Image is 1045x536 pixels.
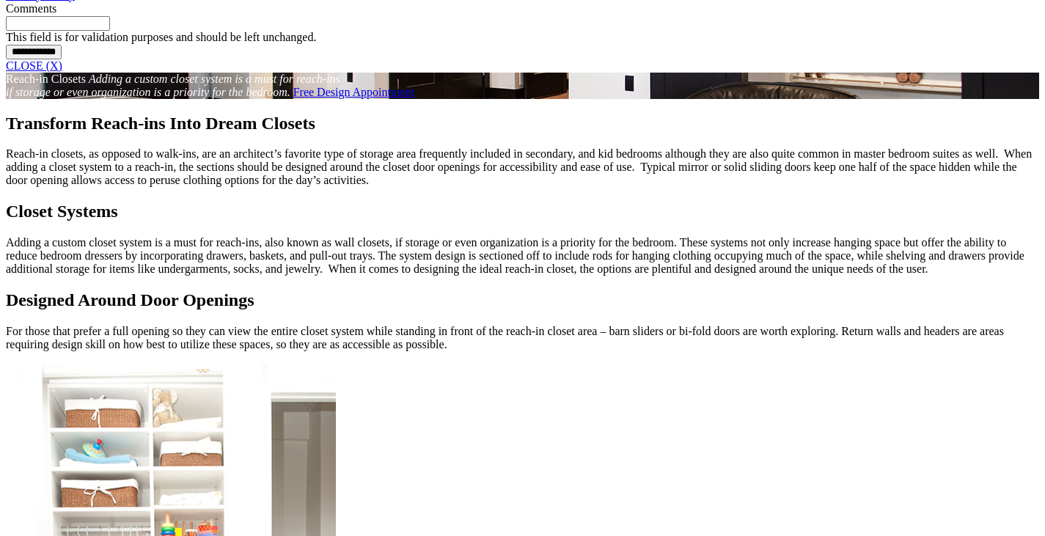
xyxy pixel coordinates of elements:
h2: Closet Systems [6,202,1039,221]
h1: Transform Reach-ins Into Dream Closets [6,114,1039,133]
a: CLOSE (X) [6,59,62,72]
h2: Designed Around Door Openings [6,290,1039,310]
p: Adding a custom closet system is a must for reach-ins, also known as wall closets, if storage or ... [6,236,1039,276]
div: This field is for validation purposes and should be left unchanged. [6,31,1039,44]
label: Comments [6,2,56,15]
a: Free Design Appointment [293,86,414,98]
em: Adding a custom closet system is a must for reach-ins if storage or even organization is a priori... [6,73,340,98]
p: For those that prefer a full opening so they can view the entire closet system while standing in ... [6,325,1039,351]
p: Reach-in closets, as opposed to walk-ins, are an architect’s favorite type of storage area freque... [6,147,1039,187]
span: Reach-in Closets [6,73,86,85]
